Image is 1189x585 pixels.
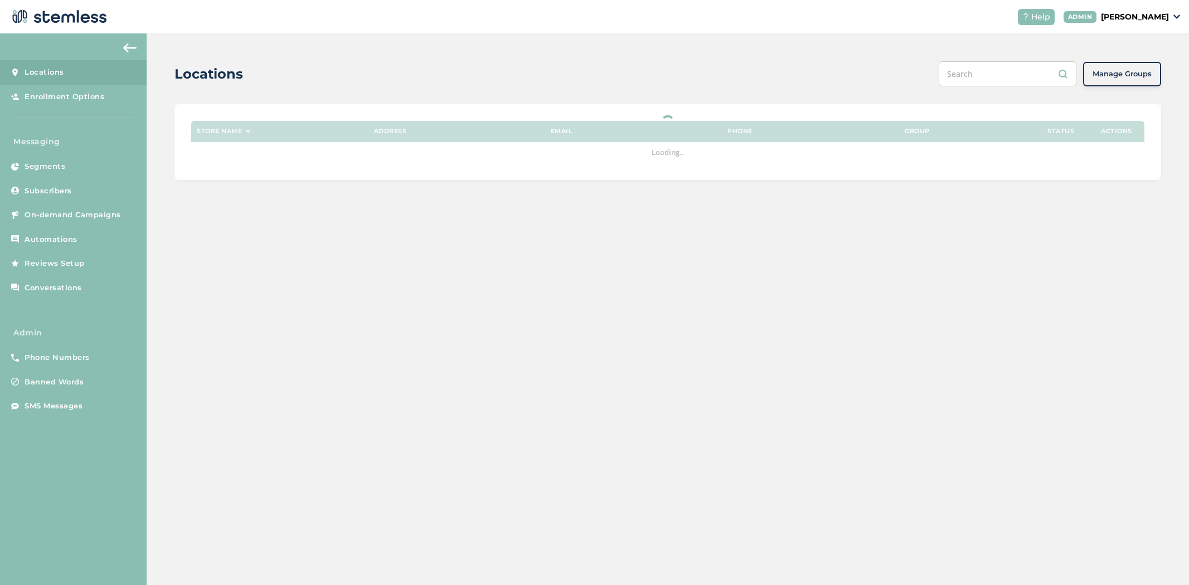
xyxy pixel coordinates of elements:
p: [PERSON_NAME] [1101,11,1169,23]
span: Automations [25,234,77,245]
button: Manage Groups [1083,62,1161,86]
span: Locations [25,67,64,78]
span: Conversations [25,282,82,294]
span: Manage Groups [1093,69,1152,80]
span: Help [1031,11,1050,23]
span: Subscribers [25,186,72,197]
span: Reviews Setup [25,258,85,269]
input: Search [939,61,1076,86]
span: On-demand Campaigns [25,209,121,221]
img: icon_down-arrow-small-66adaf34.svg [1173,14,1180,19]
div: ADMIN [1064,11,1097,23]
span: Segments [25,161,65,172]
img: logo-dark-0685b13c.svg [9,6,107,28]
span: Enrollment Options [25,91,104,103]
span: Banned Words [25,377,84,388]
span: Phone Numbers [25,352,90,363]
span: SMS Messages [25,401,82,412]
img: icon-arrow-back-accent-c549486e.svg [123,43,137,52]
img: icon-help-white-03924b79.svg [1022,13,1029,20]
iframe: Chat Widget [1133,532,1189,585]
h2: Locations [174,64,243,84]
